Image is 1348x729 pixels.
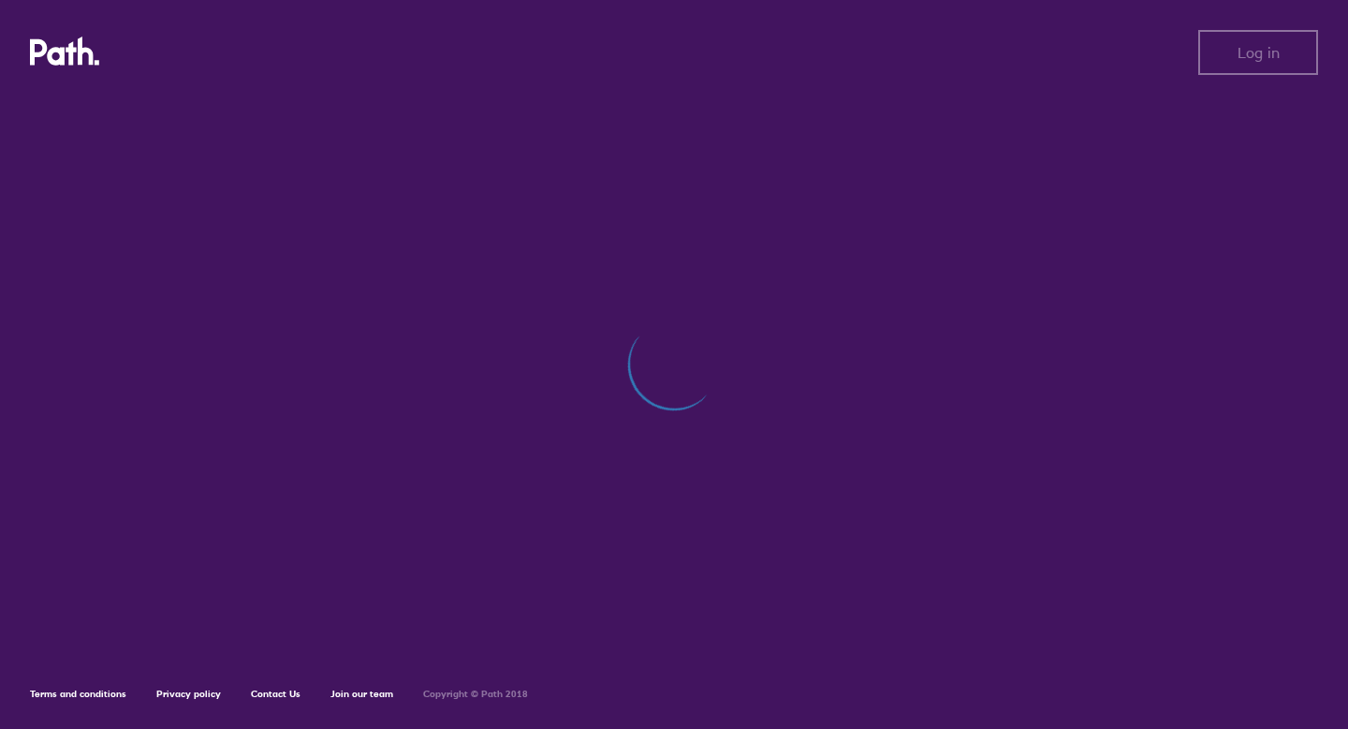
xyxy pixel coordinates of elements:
[1238,44,1280,61] span: Log in
[423,689,528,700] h6: Copyright © Path 2018
[251,688,300,700] a: Contact Us
[156,688,221,700] a: Privacy policy
[330,688,393,700] a: Join our team
[30,688,126,700] a: Terms and conditions
[1198,30,1318,75] button: Log in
